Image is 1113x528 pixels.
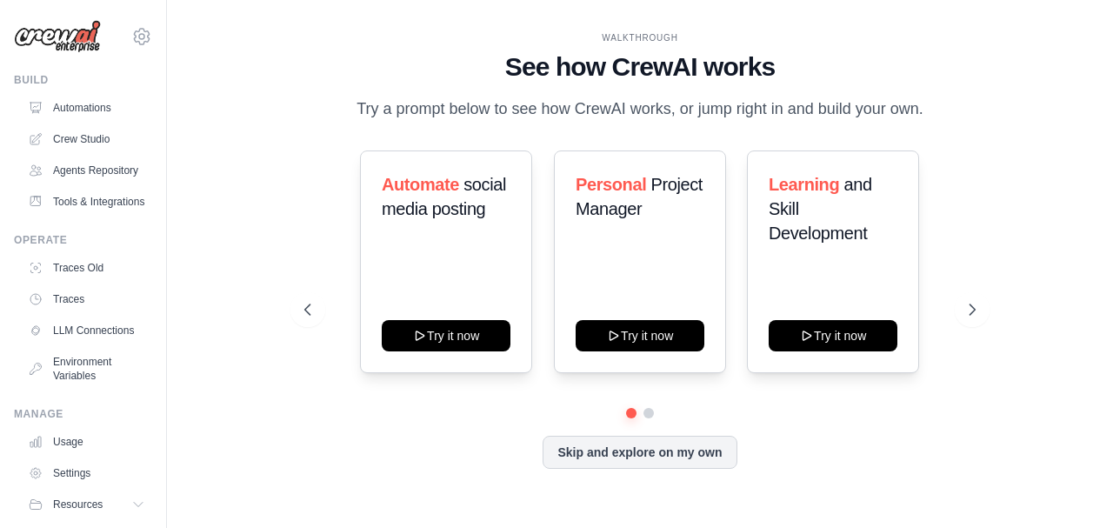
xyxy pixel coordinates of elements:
a: Crew Studio [21,125,152,153]
a: Agents Repository [21,157,152,184]
span: social media posting [382,175,506,218]
div: WALKTHROUGH [304,31,975,44]
button: Try it now [769,320,897,351]
img: Logo [14,20,101,53]
a: Traces Old [21,254,152,282]
a: Settings [21,459,152,487]
div: Build [14,73,152,87]
a: Automations [21,94,152,122]
span: Automate [382,175,459,194]
a: Tools & Integrations [21,188,152,216]
div: Operate [14,233,152,247]
button: Resources [21,491,152,518]
a: LLM Connections [21,317,152,344]
span: Project Manager [576,175,703,218]
div: Manage [14,407,152,421]
span: Personal [576,175,646,194]
h1: See how CrewAI works [304,51,975,83]
a: Traces [21,285,152,313]
span: and Skill Development [769,175,872,243]
span: Resources [53,498,103,511]
button: Try it now [382,320,510,351]
a: Environment Variables [21,348,152,390]
a: Usage [21,428,152,456]
p: Try a prompt below to see how CrewAI works, or jump right in and build your own. [348,97,932,122]
button: Try it now [576,320,704,351]
button: Skip and explore on my own [543,436,736,469]
span: Learning [769,175,839,194]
